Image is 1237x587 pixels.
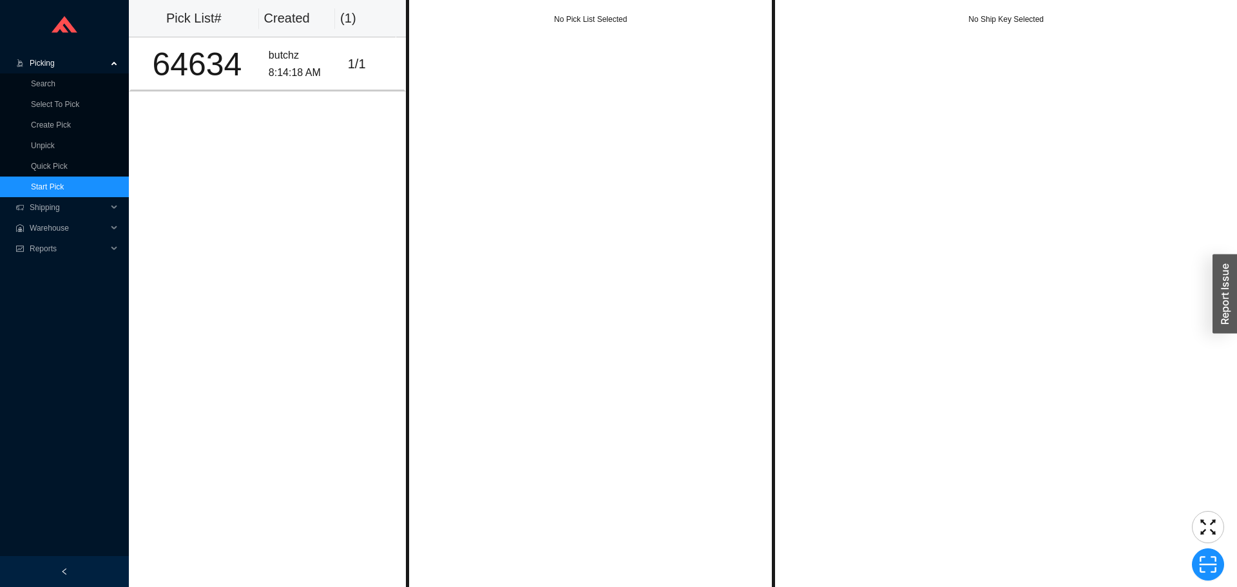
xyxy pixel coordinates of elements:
span: scan [1193,555,1223,574]
span: Shipping [30,197,107,218]
div: 8:14:18 AM [269,64,338,82]
a: Unpick [31,141,55,150]
div: 64634 [136,48,258,81]
span: Reports [30,238,107,259]
span: fund [15,245,24,253]
div: butchz [269,47,338,64]
a: Quick Pick [31,162,68,171]
span: Warehouse [30,218,107,238]
a: Select To Pick [31,100,79,109]
span: left [61,568,68,575]
span: Picking [30,53,107,73]
div: No Pick List Selected [409,13,772,26]
a: Create Pick [31,120,71,130]
div: ( 1 ) [340,8,391,29]
a: Search [31,79,55,88]
div: 1 / 1 [348,53,399,75]
button: fullscreen [1192,511,1224,543]
div: No Ship Key Selected [775,13,1237,26]
a: Start Pick [31,182,64,191]
span: fullscreen [1193,517,1223,537]
button: scan [1192,548,1224,581]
